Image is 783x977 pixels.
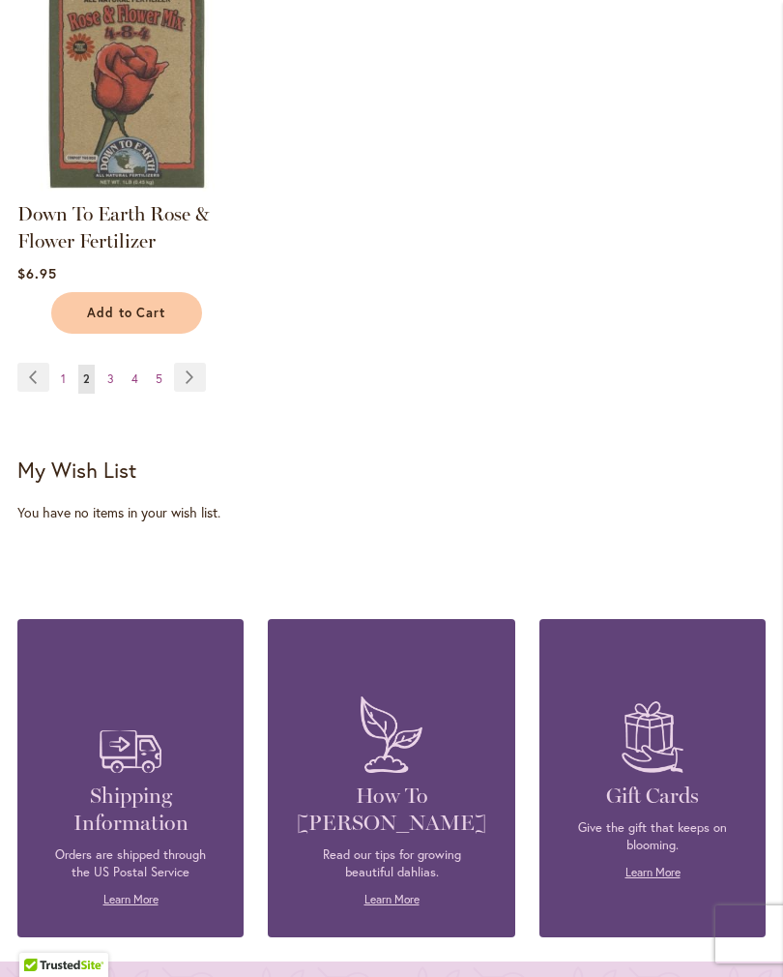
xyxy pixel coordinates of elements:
p: Give the gift that keeps on blooming. [568,819,737,854]
iframe: Launch Accessibility Center [14,908,69,962]
h4: Gift Cards [568,783,737,810]
h4: How To [PERSON_NAME] [297,783,486,837]
strong: My Wish List [17,456,136,484]
p: Read our tips for growing beautiful dahlias. [297,846,486,881]
a: Learn More [364,892,420,906]
span: Add to Cart [87,305,166,321]
p: Orders are shipped through the US Postal Service [46,846,215,881]
a: 5 [151,365,167,394]
button: Add to Cart [51,292,202,334]
div: You have no items in your wish list. [17,503,766,522]
a: Learn More [103,892,159,906]
a: 1 [56,365,71,394]
a: Learn More [625,865,681,879]
span: 4 [131,371,138,386]
a: Down To Earth Rose & Flower Fertilizer [17,177,235,195]
span: 2 [83,371,90,386]
h4: Shipping Information [46,783,215,837]
a: 4 [127,365,143,394]
a: 3 [102,365,119,394]
span: 3 [107,371,114,386]
span: 1 [61,371,66,386]
a: Down To Earth Rose & Flower Fertilizer [17,202,210,252]
span: $6.95 [17,264,57,282]
span: 5 [156,371,162,386]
